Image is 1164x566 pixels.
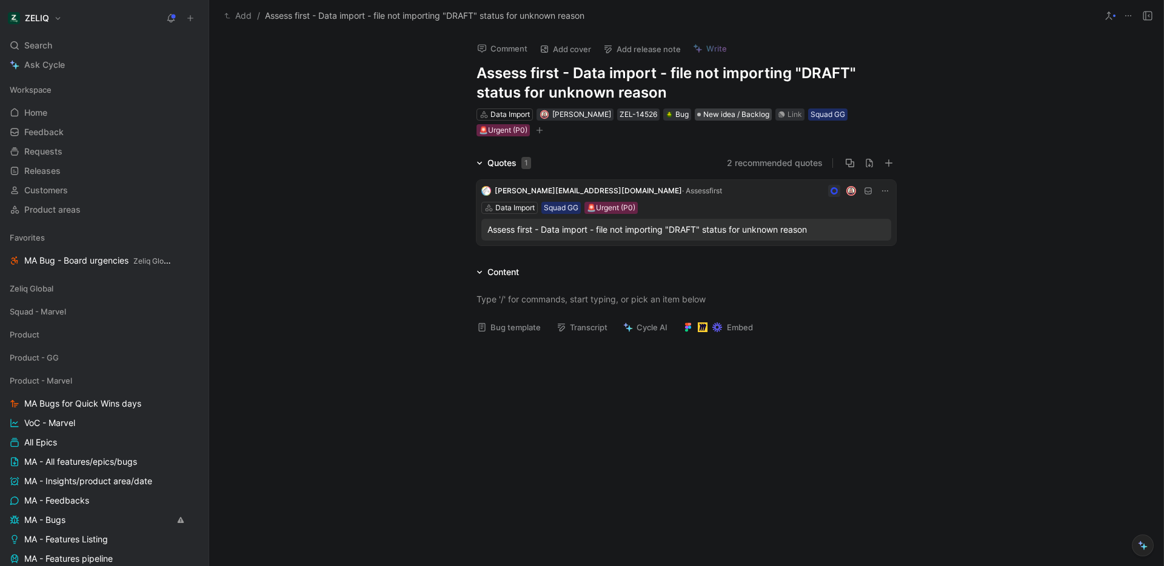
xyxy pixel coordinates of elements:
[5,348,204,370] div: Product - GG
[495,202,535,214] div: Data Import
[620,108,657,121] div: ZEL-14526
[5,302,204,324] div: Squad - Marvel
[5,123,204,141] a: Feedback
[5,10,65,27] button: ZELIQZELIQ
[552,110,611,119] span: [PERSON_NAME]
[24,533,108,545] span: MA - Features Listing
[848,187,855,195] img: avatar
[618,319,673,336] button: Cycle AI
[24,58,65,72] span: Ask Cycle
[666,111,673,118] img: 🪲
[5,414,204,432] a: VoC - Marvel
[24,165,61,177] span: Releases
[10,282,53,295] span: Zeliq Global
[10,84,52,96] span: Workspace
[5,433,204,451] a: All Epics
[587,202,635,214] div: 🚨Urgent (P0)
[24,398,141,410] span: MA Bugs for Quick Wins days
[541,112,547,118] img: avatar
[24,38,52,53] span: Search
[257,8,260,23] span: /
[24,456,137,468] span: MA - All features/epics/bugs
[703,108,769,121] span: New idea / Backlog
[5,279,204,298] div: Zeliq Global
[706,43,727,54] span: Write
[10,351,59,364] span: Product - GG
[5,201,204,219] a: Product areas
[5,279,204,301] div: Zeliq Global
[10,231,45,244] span: Favorites
[25,13,49,24] h1: ZELIQ
[24,184,68,196] span: Customers
[534,41,597,58] button: Add cover
[24,514,65,526] span: MA - Bugs
[5,302,204,321] div: Squad - Marvel
[487,265,519,279] div: Content
[24,255,172,267] span: MA Bug - Board urgencies
[5,36,204,55] div: Search
[551,319,613,336] button: Transcript
[5,56,204,74] a: Ask Cycle
[788,108,802,121] div: Link
[682,186,722,195] span: · Assessfirst
[5,472,204,490] a: MA - Insights/product area/date
[695,108,772,121] div: New idea / Backlog
[24,145,62,158] span: Requests
[5,81,204,99] div: Workspace
[5,325,204,344] div: Product
[5,104,204,122] a: Home
[5,453,204,471] a: MA - All features/epics/bugs
[487,156,531,170] div: Quotes
[5,162,204,180] a: Releases
[5,511,204,529] a: MA - Bugs
[10,328,39,341] span: Product
[8,12,20,24] img: ZELIQ
[472,319,546,336] button: Bug template
[133,256,174,265] span: Zeliq Global
[479,124,527,136] div: 🚨Urgent (P0)
[687,40,732,57] button: Write
[221,8,255,23] button: Add
[5,181,204,199] a: Customers
[5,325,204,347] div: Product
[472,265,524,279] div: Content
[24,436,57,448] span: All Epics
[544,202,578,214] div: Squad GG
[24,107,47,119] span: Home
[727,156,823,170] button: 2 recommended quotes
[663,108,691,121] div: 🪲Bug
[487,222,885,237] div: Assess first - Data import - file not importing "DRAFT" status for unknown reason
[472,40,533,57] button: Comment
[481,186,491,196] img: logo
[5,251,204,270] a: MA Bug - Board urgenciesZeliq Global
[495,186,682,195] span: [PERSON_NAME][EMAIL_ADDRESS][DOMAIN_NAME]
[666,108,689,121] div: Bug
[472,156,536,170] div: Quotes1
[24,204,81,216] span: Product areas
[24,494,89,507] span: MA - Feedbacks
[5,142,204,161] a: Requests
[811,108,845,121] div: Squad GG
[477,64,896,102] h1: Assess first - Data import - file not importing "DRAFT" status for unknown reason
[265,8,584,23] span: Assess first - Data import - file not importing "DRAFT" status for unknown reason
[5,228,204,247] div: Favorites
[10,375,72,387] span: Product - Marvel
[598,41,686,58] button: Add release note
[10,305,66,318] span: Squad - Marvel
[5,348,204,367] div: Product - GG
[24,126,64,138] span: Feedback
[24,553,113,565] span: MA - Features pipeline
[5,491,204,510] a: MA - Feedbacks
[5,371,204,390] div: Product - Marvel
[490,108,530,121] div: Data Import
[5,395,204,413] a: MA Bugs for Quick Wins days
[5,530,204,548] a: MA - Features Listing
[24,417,75,429] span: VoC - Marvel
[24,475,152,487] span: MA - Insights/product area/date
[678,319,758,336] button: Embed
[521,157,531,169] div: 1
